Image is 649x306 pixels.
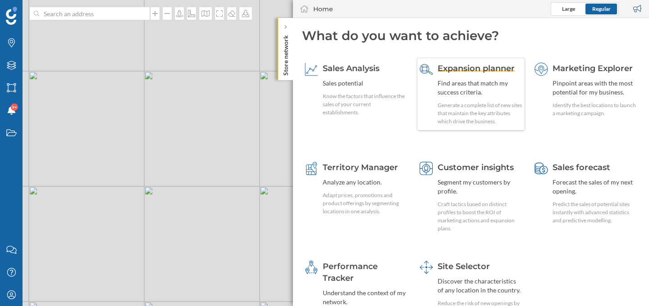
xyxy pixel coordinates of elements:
span: 9+ [12,103,17,112]
img: customer-intelligence.svg [420,162,433,175]
div: Discover the characteristics of any location in the country. [438,277,522,295]
div: Know the factors that influence the sales of your current establishments. [323,92,407,117]
div: Adapt prices, promotions and product offerings by segmenting locations in one analysis. [323,191,407,216]
div: Analyze any location. [323,178,407,187]
img: sales-forecast.svg [535,162,548,175]
div: Pinpoint areas with the most potential for my business. [553,79,637,97]
div: Sales potential [323,79,407,88]
div: Forecast the sales of my next opening. [553,178,637,196]
span: Support [19,6,51,14]
span: Large [562,5,575,12]
div: Generate a complete list of new sites that maintain the key attributes which drive the business. [438,101,522,126]
img: sales-explainer.svg [305,63,318,76]
img: monitoring-360.svg [305,261,318,274]
span: Customer insights [438,162,514,172]
div: Identify the best locations to launch a marketing campaign. [553,101,637,117]
span: Sales Analysis [323,63,379,73]
img: search-areas--hover.svg [420,63,433,76]
span: Territory Manager [323,162,398,172]
div: What do you want to achieve? [302,27,640,44]
div: Home [313,4,333,13]
span: Performance Tracker [323,261,378,283]
p: Store network [281,31,290,76]
span: Site Selector [438,261,490,271]
div: Segment my customers by profile. [438,178,522,196]
span: Expansion planner [438,63,515,73]
img: Geoblink Logo [6,7,17,25]
img: territory-manager.svg [305,162,318,175]
span: Sales forecast [553,162,610,172]
img: explorer.svg [535,63,548,76]
span: Regular [592,5,611,12]
div: Predict the sales of potential sites instantly with advanced statistics and predictive modelling. [553,200,637,225]
img: dashboards-manager.svg [420,261,433,274]
span: Marketing Explorer [553,63,633,73]
div: Craft tactics based on distinct profiles to boost the ROI of marketing actions and expansion plans. [438,200,522,233]
div: Find areas that match my success criteria. [438,79,522,97]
